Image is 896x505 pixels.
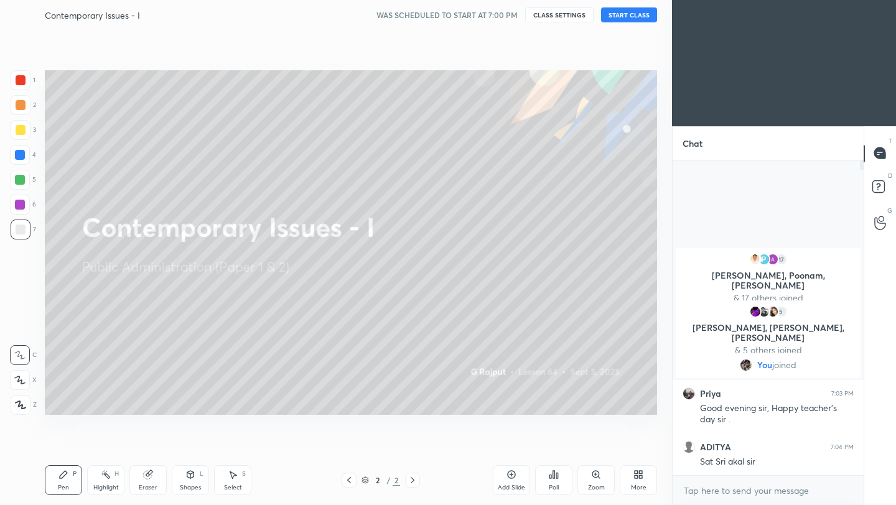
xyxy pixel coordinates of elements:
div: 6 [10,195,36,215]
div: 2 [371,476,384,484]
p: & 17 others joined [683,293,853,303]
div: 4 [10,145,36,165]
div: grid [673,246,864,476]
div: 2 [11,95,36,115]
span: joined [772,360,796,370]
p: [PERSON_NAME], [PERSON_NAME], [PERSON_NAME] [683,323,853,343]
div: Zoom [588,484,605,491]
img: edf30ddf2a484a3c8e4d4ac415608574.jpg [749,253,762,266]
div: Eraser [139,484,157,491]
div: P [73,471,77,477]
p: [PERSON_NAME], Poonam, [PERSON_NAME] [683,271,853,290]
div: Pen [58,484,69,491]
div: / [386,476,390,484]
div: Sat Sri akal sir [700,456,854,468]
div: H [114,471,119,477]
img: 4d6be83f570242e9b3f3d3ea02a997cb.jpg [740,359,752,371]
p: D [888,171,892,180]
h4: Contemporary Issues - I [45,9,140,21]
div: Select [224,484,242,491]
h6: ADITYA [700,442,731,453]
img: AEdFTp4MJiPHguVCIknyDjM1-mNe5qi7Y22x6rUaeY8a=s96-c [767,253,779,266]
p: G [887,206,892,215]
div: X [10,370,37,390]
img: ba90d6128466443b8cfb1efe8c1139a5.jpg [758,305,770,318]
div: 7:03 PM [831,390,854,397]
h5: WAS SCHEDULED TO START AT 7:00 PM [376,9,518,21]
div: Highlight [93,484,119,491]
div: S [242,471,246,477]
span: You [757,360,772,370]
div: Poll [549,484,559,491]
img: default.png [683,441,695,453]
div: Good evening sir, Happy teacher's day sir . [700,402,854,426]
div: C [10,345,37,365]
div: L [200,471,203,477]
div: 5 [10,170,36,190]
div: 1 [11,70,35,90]
p: & 5 others joined [683,345,853,355]
img: d25d1c43a2c748f49a3f19ca7fc686c1.jpg [683,387,695,400]
div: 2 [393,475,400,486]
div: Shapes [180,484,201,491]
p: T [889,136,892,146]
p: Chat [673,127,712,160]
div: 17 [775,253,788,266]
button: CLASS SETTINGS [525,7,594,22]
h6: Priya [700,388,721,399]
div: More [631,484,646,491]
img: cf298d1b699d41f9abdc817fbb4b1051.jpg [758,253,770,266]
img: ac55791257df4c1cab41462514aced6e.jpg [749,305,762,318]
div: 3 [11,120,36,140]
img: 23849908de6b4b778884f95844de068d.jpg [767,305,779,318]
div: Add Slide [498,484,525,491]
div: 7 [11,220,36,239]
button: START CLASS [601,7,657,22]
div: Z [11,395,37,415]
div: 7:04 PM [831,443,854,451]
div: 5 [775,305,788,318]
